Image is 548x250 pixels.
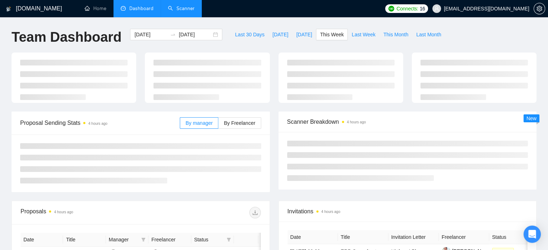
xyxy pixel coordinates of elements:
span: Last Week [352,31,375,38]
span: New [526,115,536,121]
div: Proposals [21,207,141,218]
span: swap-right [170,32,176,37]
span: [DATE] [272,31,288,38]
th: Title [63,233,106,247]
button: Last 30 Days [231,29,268,40]
span: dashboard [121,6,126,11]
span: This Week [320,31,344,38]
button: This Month [379,29,412,40]
th: Freelancer [148,233,191,247]
span: [DATE] [296,31,312,38]
span: This Month [383,31,408,38]
span: By manager [186,120,213,126]
a: homeHome [85,5,106,12]
input: End date [179,31,211,38]
span: user [434,6,439,11]
span: to [170,32,176,37]
span: Invitations [288,207,528,216]
button: setting [534,3,545,14]
th: Date [21,233,63,247]
span: By Freelancer [224,120,255,126]
span: 16 [420,5,425,13]
span: Status [194,236,224,244]
span: Dashboard [129,5,153,12]
button: [DATE] [268,29,292,40]
span: setting [534,6,545,12]
a: setting [534,6,545,12]
span: Connects: [396,5,418,13]
button: Last Month [412,29,445,40]
button: [DATE] [292,29,316,40]
img: logo [6,3,11,15]
time: 4 hours ago [347,120,366,124]
time: 4 hours ago [321,210,340,214]
th: Freelancer [439,230,489,244]
span: filter [227,237,231,242]
th: Date [288,230,338,244]
span: filter [225,234,232,245]
span: Scanner Breakdown [287,117,528,126]
th: Title [338,230,388,244]
span: Last Month [416,31,441,38]
time: 4 hours ago [54,210,73,214]
input: Start date [134,31,167,38]
th: Invitation Letter [388,230,439,244]
th: Manager [106,233,148,247]
span: Proposal Sending Stats [20,118,180,127]
h1: Team Dashboard [12,29,121,46]
span: Last 30 Days [235,31,264,38]
span: filter [141,237,146,242]
div: Open Intercom Messenger [524,226,541,243]
span: filter [140,234,147,245]
img: upwork-logo.png [388,6,394,12]
a: searchScanner [168,5,195,12]
button: Last Week [348,29,379,40]
th: Status [489,230,540,244]
time: 4 hours ago [88,122,107,126]
button: This Week [316,29,348,40]
span: Manager [109,236,138,244]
